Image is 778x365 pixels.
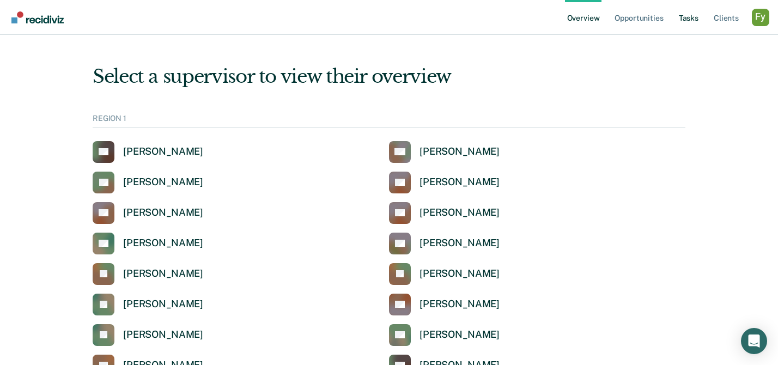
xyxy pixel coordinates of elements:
a: [PERSON_NAME] [93,294,203,315]
a: [PERSON_NAME] [93,233,203,254]
div: [PERSON_NAME] [420,145,500,158]
div: [PERSON_NAME] [420,237,500,250]
a: [PERSON_NAME] [93,172,203,193]
a: [PERSON_NAME] [389,172,500,193]
a: [PERSON_NAME] [389,202,500,224]
a: [PERSON_NAME] [389,141,500,163]
div: [PERSON_NAME] [123,206,203,219]
a: [PERSON_NAME] [93,324,203,346]
div: Open Intercom Messenger [741,328,767,354]
button: Profile dropdown button [752,9,769,26]
img: Recidiviz [11,11,64,23]
div: [PERSON_NAME] [420,206,500,219]
div: [PERSON_NAME] [123,176,203,188]
div: [PERSON_NAME] [123,267,203,280]
a: [PERSON_NAME] [389,324,500,346]
a: [PERSON_NAME] [389,294,500,315]
a: [PERSON_NAME] [389,263,500,285]
div: [PERSON_NAME] [420,328,500,341]
div: REGION 1 [93,114,685,128]
a: [PERSON_NAME] [93,202,203,224]
div: [PERSON_NAME] [420,176,500,188]
div: [PERSON_NAME] [123,328,203,341]
a: [PERSON_NAME] [93,141,203,163]
div: [PERSON_NAME] [123,237,203,250]
a: [PERSON_NAME] [93,263,203,285]
div: Select a supervisor to view their overview [93,65,685,88]
a: [PERSON_NAME] [389,233,500,254]
div: [PERSON_NAME] [420,267,500,280]
div: [PERSON_NAME] [123,145,203,158]
div: [PERSON_NAME] [123,298,203,311]
div: [PERSON_NAME] [420,298,500,311]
